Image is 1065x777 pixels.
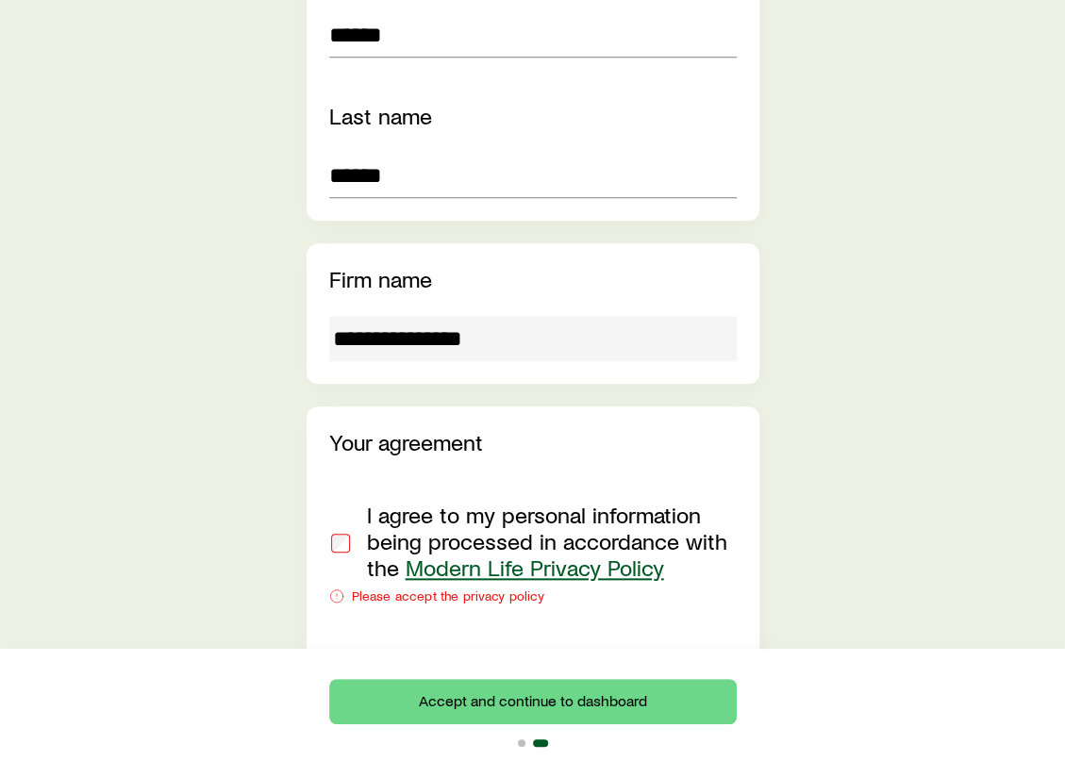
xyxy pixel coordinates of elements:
[329,428,483,455] label: Your agreement
[331,534,350,553] input: I agree to my personal information being processed in accordance with the Modern Life Privacy Policy
[329,102,432,129] label: Last name
[367,501,727,581] span: I agree to my personal information being processed in accordance with the
[329,679,737,724] button: Accept and continue to dashboard
[329,588,737,603] div: Please accept the privacy policy
[406,554,664,581] a: Modern Life Privacy Policy
[329,265,432,292] label: Firm name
